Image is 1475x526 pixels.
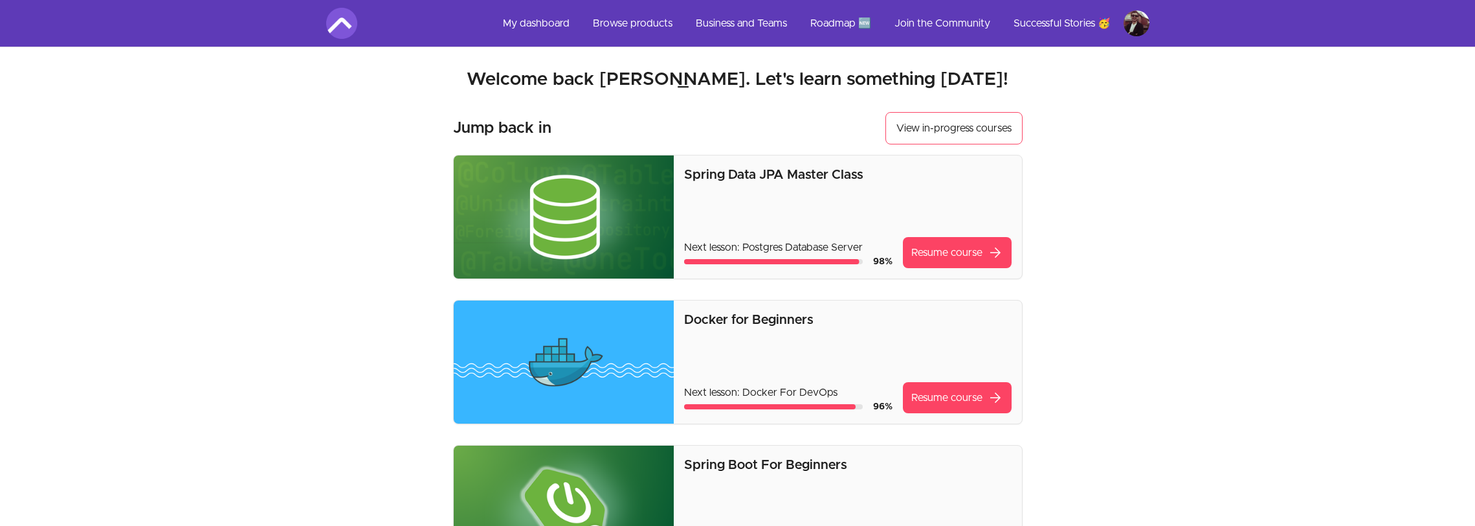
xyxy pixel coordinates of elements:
[684,456,1011,474] p: Spring Boot For Beginners
[684,404,862,409] div: Course progress
[684,259,862,264] div: Course progress
[1124,10,1149,36] img: Profile image for Vlad
[326,8,357,39] img: Amigoscode logo
[454,155,674,279] img: Product image for Spring Data JPA Master Class
[903,237,1012,268] a: Resume coursearrow_forward
[493,8,1149,39] nav: Main
[582,8,683,39] a: Browse products
[454,301,674,424] img: Product image for Docker for Beginners
[884,8,1001,39] a: Join the Community
[493,8,580,39] a: My dashboard
[988,390,1003,406] span: arrow_forward
[988,245,1003,260] span: arrow_forward
[685,8,797,39] a: Business and Teams
[453,118,551,139] h3: Jump back in
[800,8,882,39] a: Roadmap 🆕
[885,112,1023,144] a: View in-progress courses
[326,68,1149,91] h2: Welcome back [PERSON_NAME]. Let's learn something [DATE]!
[684,311,1011,329] p: Docker for Beginners
[684,240,892,255] p: Next lesson: Postgres Database Server
[1003,8,1121,39] a: Successful Stories 🥳
[873,402,893,411] span: 96 %
[684,385,892,400] p: Next lesson: Docker For DevOps
[873,257,893,266] span: 98 %
[684,166,1011,184] p: Spring Data JPA Master Class
[903,382,1012,413] a: Resume coursearrow_forward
